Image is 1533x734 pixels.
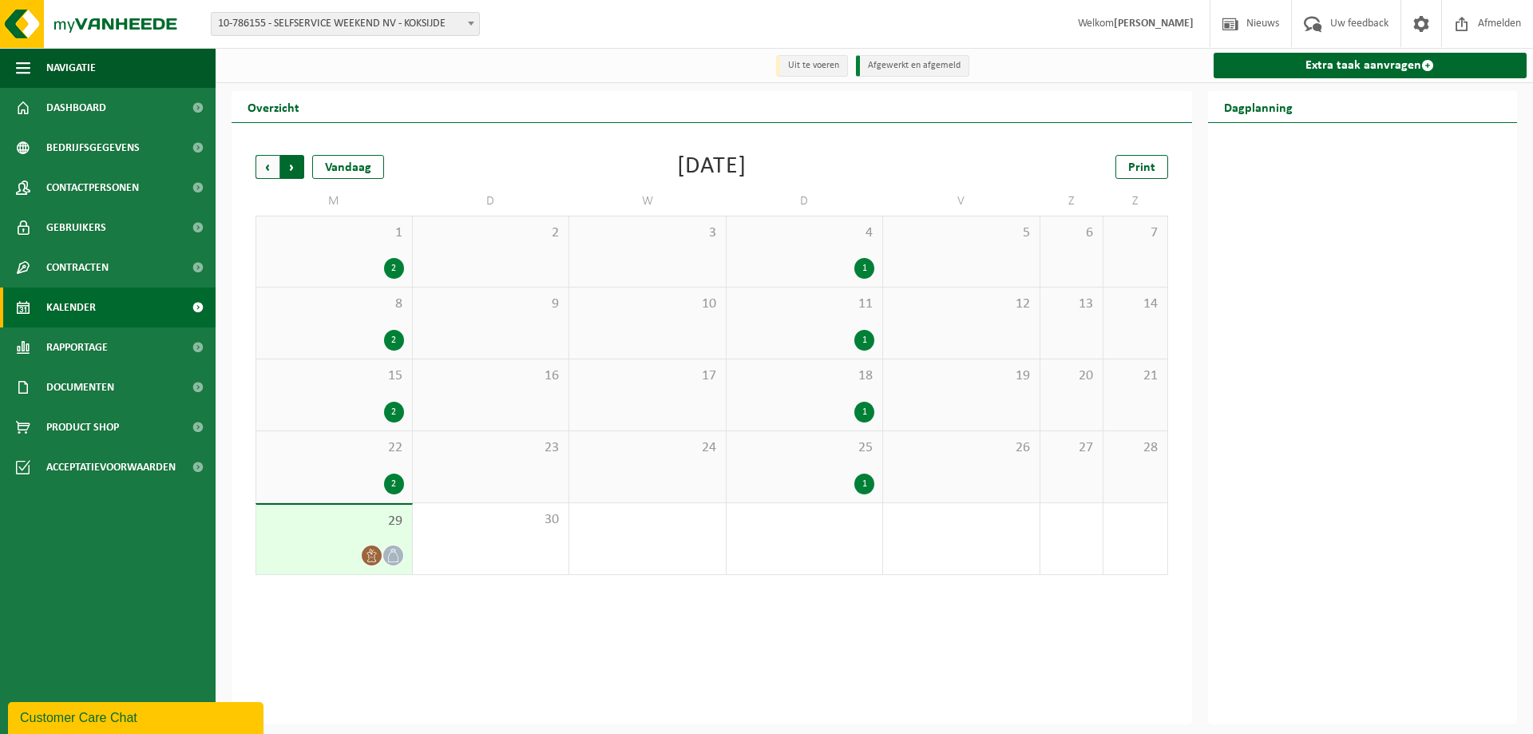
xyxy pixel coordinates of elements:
[1114,18,1194,30] strong: [PERSON_NAME]
[854,474,874,494] div: 1
[854,402,874,423] div: 1
[264,439,404,457] span: 22
[577,224,718,242] span: 3
[421,367,561,385] span: 16
[677,155,747,179] div: [DATE]
[1048,224,1095,242] span: 6
[46,128,140,168] span: Bedrijfsgegevens
[577,296,718,313] span: 10
[264,296,404,313] span: 8
[577,367,718,385] span: 17
[46,48,96,88] span: Navigatie
[1048,296,1095,313] span: 13
[735,296,875,313] span: 11
[46,327,108,367] span: Rapportage
[46,407,119,447] span: Product Shop
[421,224,561,242] span: 2
[854,258,874,279] div: 1
[1103,187,1167,216] td: Z
[1208,91,1309,122] h2: Dagplanning
[421,296,561,313] span: 9
[735,224,875,242] span: 4
[1214,53,1527,78] a: Extra taak aanvragen
[232,91,315,122] h2: Overzicht
[312,155,384,179] div: Vandaag
[46,88,106,128] span: Dashboard
[264,224,404,242] span: 1
[1111,367,1159,385] span: 21
[421,439,561,457] span: 23
[46,288,96,327] span: Kalender
[255,187,413,216] td: M
[46,367,114,407] span: Documenten
[46,208,106,248] span: Gebruikers
[735,439,875,457] span: 25
[8,699,267,734] iframe: chat widget
[46,168,139,208] span: Contactpersonen
[384,402,404,423] div: 2
[264,367,404,385] span: 15
[1111,439,1159,457] span: 28
[46,447,176,487] span: Acceptatievoorwaarden
[891,296,1032,313] span: 12
[727,187,884,216] td: D
[421,511,561,529] span: 30
[264,513,404,530] span: 29
[1128,161,1155,174] span: Print
[1048,439,1095,457] span: 27
[856,55,969,77] li: Afgewerkt en afgemeld
[883,187,1040,216] td: V
[384,330,404,351] div: 2
[1111,296,1159,313] span: 14
[891,224,1032,242] span: 5
[212,13,479,35] span: 10-786155 - SELFSERVICE WEEKEND NV - KOKSIJDE
[735,367,875,385] span: 18
[1048,367,1095,385] span: 20
[384,258,404,279] div: 2
[46,248,109,288] span: Contracten
[413,187,570,216] td: D
[280,155,304,179] span: Volgende
[569,187,727,216] td: W
[891,367,1032,385] span: 19
[384,474,404,494] div: 2
[577,439,718,457] span: 24
[255,155,279,179] span: Vorige
[891,439,1032,457] span: 26
[1040,187,1104,216] td: Z
[211,12,480,36] span: 10-786155 - SELFSERVICE WEEKEND NV - KOKSIJDE
[1111,224,1159,242] span: 7
[776,55,848,77] li: Uit te voeren
[854,330,874,351] div: 1
[1115,155,1168,179] a: Print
